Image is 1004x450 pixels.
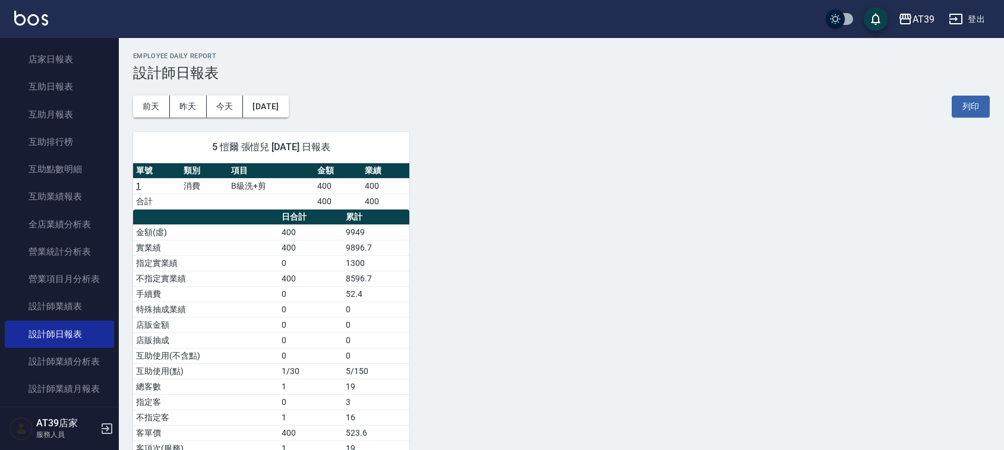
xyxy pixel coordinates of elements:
table: a dense table [133,163,409,210]
a: 互助日報表 [5,73,114,100]
th: 項目 [228,163,314,179]
th: 累計 [343,210,409,225]
th: 金額 [314,163,362,179]
td: 0 [343,302,409,317]
td: 店販金額 [133,317,279,332]
th: 業績 [362,163,409,179]
td: 不指定客 [133,410,279,425]
td: 店販抽成 [133,332,279,348]
a: 互助排行榜 [5,128,114,156]
td: 0 [343,332,409,348]
td: 0 [279,255,343,271]
td: 0 [279,302,343,317]
td: 400 [279,425,343,441]
a: 設計師日報表 [5,321,114,348]
h3: 設計師日報表 [133,65,990,81]
td: 互助使用(不含點) [133,348,279,363]
td: 400 [314,178,362,194]
td: 3 [343,394,409,410]
button: 今天 [207,96,244,118]
td: 400 [362,194,409,209]
td: 合計 [133,194,181,209]
td: 0 [343,317,409,332]
div: AT39 [913,12,934,27]
td: 5/150 [343,363,409,379]
h5: AT39店家 [36,417,97,429]
td: 9896.7 [343,240,409,255]
span: 5 愷爾 張愷兒 [DATE] 日報表 [147,141,395,153]
a: 設計師抽成報表 [5,403,114,430]
td: 手續費 [133,286,279,302]
a: 店家日報表 [5,46,114,73]
td: 16 [343,410,409,425]
td: 523.6 [343,425,409,441]
td: 9949 [343,224,409,240]
a: 營業統計分析表 [5,238,114,265]
td: 1 [279,379,343,394]
button: 登出 [944,8,990,30]
td: 指定客 [133,394,279,410]
a: 互助業績報表 [5,183,114,210]
a: 設計師業績分析表 [5,348,114,375]
td: 52.4 [343,286,409,302]
a: 設計師業績表 [5,293,114,320]
a: 互助點數明細 [5,156,114,183]
td: 消費 [181,178,228,194]
a: 互助月報表 [5,101,114,128]
td: 1/30 [279,363,343,379]
td: 指定實業績 [133,255,279,271]
p: 服務人員 [36,429,97,440]
td: B級洗+剪 [228,178,314,194]
td: 0 [279,286,343,302]
td: 特殊抽成業績 [133,302,279,317]
button: 昨天 [170,96,207,118]
th: 類別 [181,163,228,179]
a: 全店業績分析表 [5,211,114,238]
td: 400 [362,178,409,194]
th: 日合計 [279,210,343,225]
button: AT39 [894,7,939,31]
button: 前天 [133,96,170,118]
td: 金額(虛) [133,224,279,240]
td: 實業績 [133,240,279,255]
td: 互助使用(點) [133,363,279,379]
td: 不指定實業績 [133,271,279,286]
img: Logo [14,11,48,26]
td: 19 [343,379,409,394]
a: 設計師業績月報表 [5,375,114,403]
td: 400 [279,224,343,240]
td: 0 [343,348,409,363]
button: 列印 [952,96,990,118]
img: Person [10,417,33,441]
button: save [864,7,888,31]
td: 總客數 [133,379,279,394]
a: 營業項目月分析表 [5,265,114,293]
td: 400 [279,271,343,286]
td: 0 [279,348,343,363]
a: 1 [136,181,141,191]
td: 0 [279,317,343,332]
td: 1 [279,410,343,425]
td: 1300 [343,255,409,271]
td: 400 [279,240,343,255]
td: 0 [279,332,343,348]
td: 8596.7 [343,271,409,286]
td: 0 [279,394,343,410]
h2: Employee Daily Report [133,52,990,60]
td: 客單價 [133,425,279,441]
button: [DATE] [243,96,288,118]
td: 400 [314,194,362,209]
th: 單號 [133,163,181,179]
